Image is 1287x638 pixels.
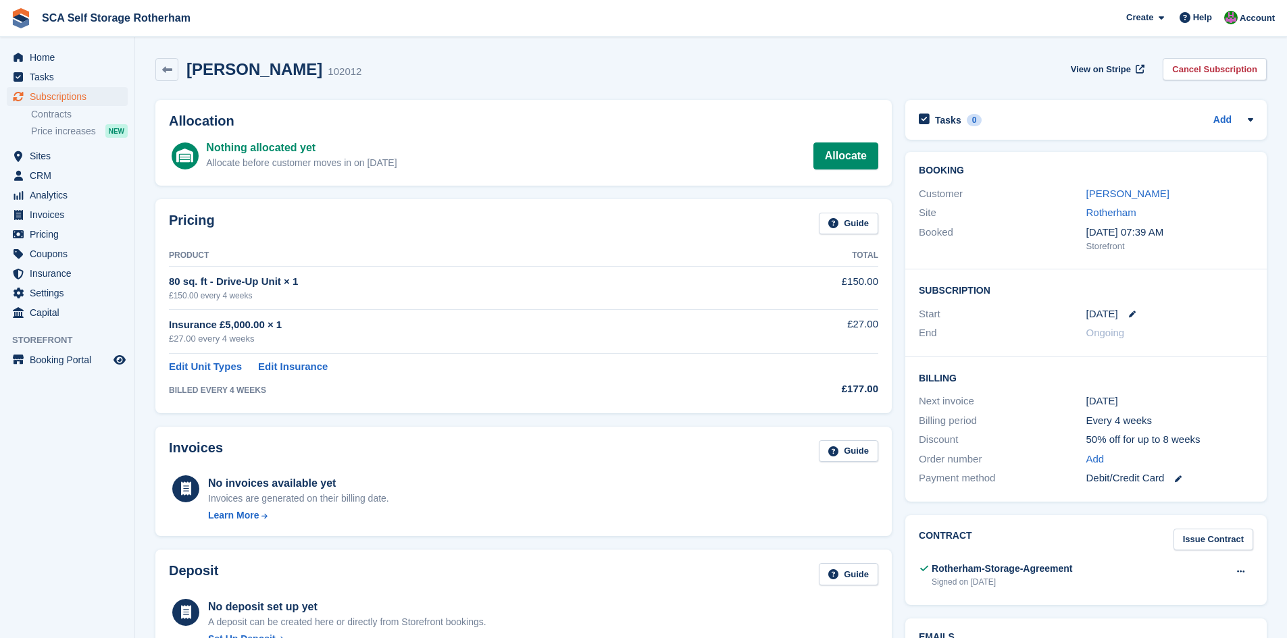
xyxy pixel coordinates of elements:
[919,452,1086,467] div: Order number
[30,284,111,302] span: Settings
[1086,452,1105,467] a: Add
[169,384,745,396] div: BILLED EVERY 4 WEEKS
[1065,58,1147,80] a: View on Stripe
[206,156,397,170] div: Allocate before customer moves in on [DATE]
[1086,307,1118,322] time: 2025-08-23 00:00:00 UTC
[31,124,128,138] a: Price increases NEW
[169,332,745,346] div: £27.00 every 4 weeks
[7,87,128,106] a: menu
[819,563,878,585] a: Guide
[30,147,111,165] span: Sites
[169,274,745,290] div: 80 sq. ft - Drive-Up Unit × 1
[7,186,128,205] a: menu
[169,290,745,302] div: £150.00 every 4 weeks
[169,245,745,267] th: Product
[919,394,1086,409] div: Next invoice
[30,350,111,369] span: Booking Portal
[745,381,878,397] div: £177.00
[7,68,128,86] a: menu
[169,440,223,462] h2: Invoices
[30,225,111,244] span: Pricing
[30,48,111,67] span: Home
[1240,11,1275,25] span: Account
[1086,207,1136,218] a: Rotherham
[169,113,878,129] h2: Allocation
[1071,63,1131,76] span: View on Stripe
[7,303,128,322] a: menu
[328,64,361,80] div: 102012
[1174,529,1253,551] a: Issue Contract
[7,350,128,369] a: menu
[208,599,486,615] div: No deposit set up yet
[30,244,111,263] span: Coupons
[7,166,128,185] a: menu
[1086,188,1169,199] a: [PERSON_NAME]
[7,244,128,263] a: menu
[919,186,1086,202] div: Customer
[169,563,218,585] h2: Deposit
[919,307,1086,322] div: Start
[208,491,389,506] div: Invoices are generated on their billing date.
[813,142,878,169] a: Allocate
[169,359,242,375] a: Edit Unit Types
[7,205,128,224] a: menu
[111,352,128,368] a: Preview store
[935,114,961,126] h2: Tasks
[919,432,1086,448] div: Discount
[7,225,128,244] a: menu
[30,264,111,283] span: Insurance
[932,562,1072,576] div: Rotherham-Storage-Agreement
[745,245,878,267] th: Total
[208,508,259,523] div: Learn More
[11,8,31,28] img: stora-icon-8386f47178a22dfd0bd8f6a31ec36ba5ce8667c1dd55bd0f319d3a0aa187defe.svg
[1086,471,1253,486] div: Debit/Credit Card
[169,317,745,333] div: Insurance £5,000.00 × 1
[36,7,196,29] a: SCA Self Storage Rotherham
[30,87,111,106] span: Subscriptions
[208,615,486,629] p: A deposit can be created here or directly from Storefront bookings.
[1086,432,1253,448] div: 50% off for up to 8 weeks
[919,413,1086,429] div: Billing period
[919,205,1086,221] div: Site
[30,205,111,224] span: Invoices
[105,124,128,138] div: NEW
[1163,58,1267,80] a: Cancel Subscription
[169,213,215,235] h2: Pricing
[919,165,1253,176] h2: Booking
[7,147,128,165] a: menu
[1224,11,1238,24] img: Sarah Race
[1193,11,1212,24] span: Help
[967,114,982,126] div: 0
[1086,413,1253,429] div: Every 4 weeks
[919,529,972,551] h2: Contract
[1086,225,1253,240] div: [DATE] 07:39 AM
[819,213,878,235] a: Guide
[31,108,128,121] a: Contracts
[919,283,1253,296] h2: Subscription
[1086,327,1125,338] span: Ongoing
[258,359,328,375] a: Edit Insurance
[919,371,1253,384] h2: Billing
[919,325,1086,341] div: End
[208,475,389,491] div: No invoices available yet
[919,225,1086,253] div: Booked
[31,125,96,138] span: Price increases
[186,60,322,78] h2: [PERSON_NAME]
[7,284,128,302] a: menu
[7,264,128,283] a: menu
[819,440,878,462] a: Guide
[919,471,1086,486] div: Payment method
[30,303,111,322] span: Capital
[30,186,111,205] span: Analytics
[7,48,128,67] a: menu
[1086,240,1253,253] div: Storefront
[1086,394,1253,409] div: [DATE]
[208,508,389,523] a: Learn More
[745,267,878,309] td: £150.00
[206,140,397,156] div: Nothing allocated yet
[745,309,878,353] td: £27.00
[1126,11,1153,24] span: Create
[1213,113,1232,128] a: Add
[12,334,134,347] span: Storefront
[30,166,111,185] span: CRM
